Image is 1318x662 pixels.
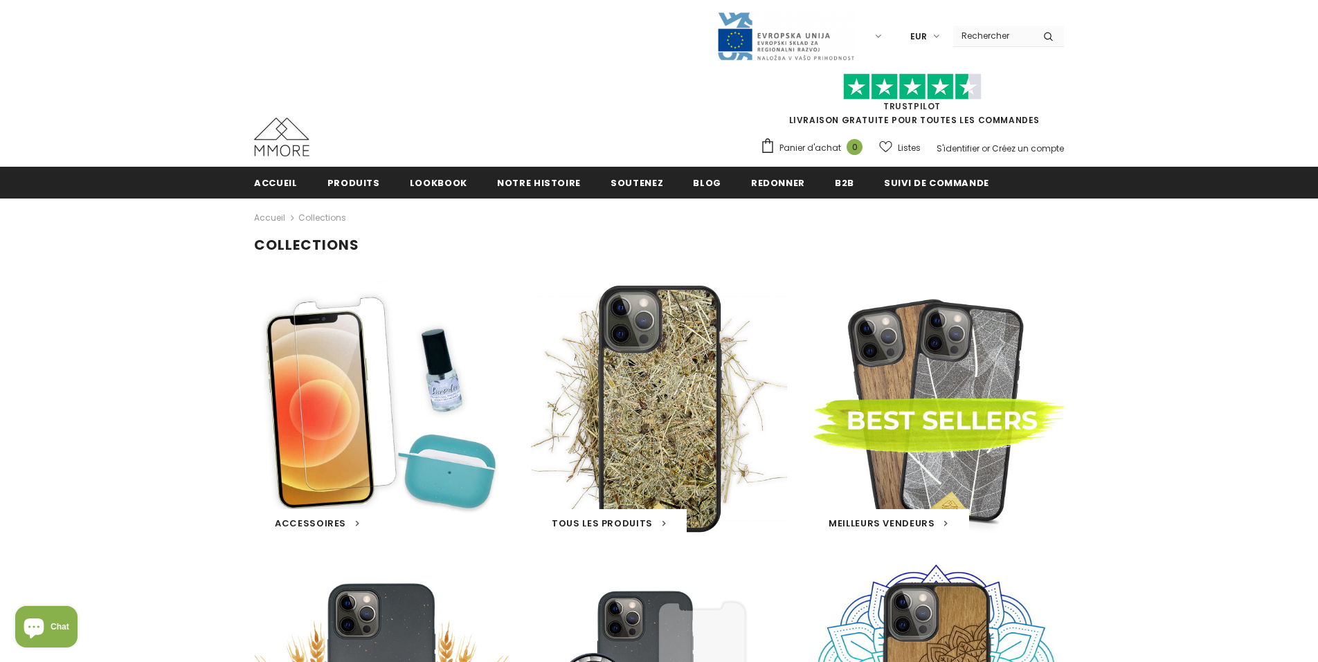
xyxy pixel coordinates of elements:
a: Suivi de commande [884,167,989,198]
span: Meilleurs vendeurs [829,517,935,530]
a: Tous les produits [552,517,666,531]
span: B2B [835,176,854,190]
a: soutenez [611,167,663,198]
img: Faites confiance aux étoiles pilotes [843,73,982,100]
a: Javni Razpis [716,30,855,42]
span: Suivi de commande [884,176,989,190]
a: Créez un compte [992,142,1064,154]
span: Listes [898,141,921,155]
span: Collections [298,210,346,226]
a: Produits [327,167,380,198]
a: Accueil [254,167,298,198]
span: Panier d'achat [779,141,841,155]
input: Search Site [953,26,1033,46]
a: B2B [835,167,854,198]
a: S'identifier [937,142,980,154]
a: Blog [693,167,721,198]
span: Blog [693,176,721,190]
span: Tous les produits [552,517,653,530]
span: EUR [910,30,927,44]
span: Accessoires [275,517,346,530]
span: soutenez [611,176,663,190]
a: Lookbook [410,167,467,198]
a: Panier d'achat 0 [760,138,869,158]
span: 0 [847,139,863,155]
a: Notre histoire [497,167,581,198]
img: Cas MMORE [254,118,309,156]
inbox-online-store-chat: Shopify online store chat [11,606,82,651]
a: Accessoires [275,517,359,531]
a: Meilleurs vendeurs [829,517,948,531]
span: or [982,142,990,154]
span: Redonner [751,176,805,190]
a: Redonner [751,167,805,198]
a: TrustPilot [883,100,941,112]
img: Javni Razpis [716,11,855,62]
span: Notre histoire [497,176,581,190]
h1: Collections [254,237,1064,254]
a: Listes [879,136,921,160]
span: LIVRAISON GRATUITE POUR TOUTES LES COMMANDES [760,80,1064,126]
span: Accueil [254,176,298,190]
span: Lookbook [410,176,467,190]
span: Produits [327,176,380,190]
a: Accueil [254,210,285,226]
